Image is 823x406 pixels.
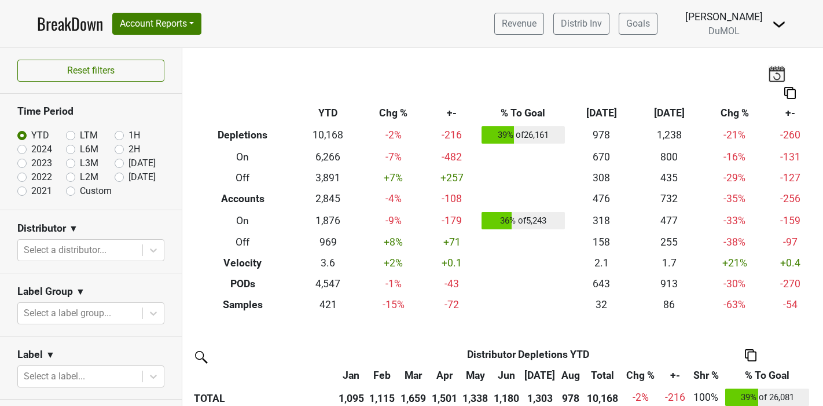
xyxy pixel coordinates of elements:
th: Distributor Depletions YTD [367,344,689,365]
th: Aug: activate to sort column ascending [558,365,584,386]
img: last_updated_date [768,65,785,82]
th: Off [191,232,294,253]
td: -15 % [362,294,425,315]
span: ▼ [46,348,55,362]
th: Total: activate to sort column ascending [584,365,621,386]
label: 2H [128,142,140,156]
h3: Label [17,349,43,361]
td: -21 % [703,124,766,147]
td: -108 [425,188,479,209]
td: 2,845 [294,188,362,209]
td: 913 [635,273,703,294]
td: -256 [766,188,814,209]
td: +0.1 [425,253,479,274]
th: Chg % [703,103,766,124]
td: -159 [766,209,814,232]
td: -216 [425,124,479,147]
td: +7 % [362,167,425,188]
label: L2M [80,170,98,184]
td: 435 [635,167,703,188]
button: Reset filters [17,60,164,82]
th: Mar: activate to sort column ascending [398,365,429,386]
td: -72 [425,294,479,315]
th: Velocity [191,253,294,274]
td: -482 [425,147,479,167]
td: -7 % [362,147,425,167]
h3: Time Period [17,105,164,118]
th: Jul: activate to sort column ascending [522,365,559,386]
th: Samples [191,294,294,315]
label: 2021 [31,184,52,198]
td: 1,876 [294,209,362,232]
th: Depletions [191,124,294,147]
td: 732 [635,188,703,209]
label: L6M [80,142,98,156]
label: L3M [80,156,98,170]
span: ▼ [76,285,85,299]
th: +- [425,103,479,124]
img: Copy to clipboard [745,349,756,361]
td: 6,266 [294,147,362,167]
label: 1H [128,129,140,142]
th: Off [191,167,294,188]
th: &nbsp;: activate to sort column ascending [191,365,336,386]
label: 2023 [31,156,52,170]
th: % To Goal [479,103,568,124]
td: -33 % [703,209,766,232]
td: 2.1 [568,253,635,274]
td: -2 % [362,124,425,147]
td: -179 [425,209,479,232]
th: Chg %: activate to sort column ascending [620,365,660,386]
img: filter [191,347,210,365]
td: -131 [766,147,814,167]
a: Goals [619,13,657,35]
th: Jun: activate to sort column ascending [491,365,522,386]
td: -260 [766,124,814,147]
td: 4,547 [294,273,362,294]
h3: Label Group [17,286,73,298]
th: PODs [191,273,294,294]
th: On [191,147,294,167]
td: -270 [766,273,814,294]
td: 1,238 [635,124,703,147]
th: On [191,209,294,232]
label: [DATE] [128,156,156,170]
td: +71 [425,232,479,253]
label: YTD [31,129,49,142]
th: May: activate to sort column ascending [460,365,491,386]
td: 643 [568,273,635,294]
td: -35 % [703,188,766,209]
td: 421 [294,294,362,315]
td: -9 % [362,209,425,232]
label: 2022 [31,170,52,184]
a: BreakDown [37,12,103,36]
td: -4 % [362,188,425,209]
th: +-: activate to sort column ascending [660,365,689,386]
img: Dropdown Menu [772,17,786,31]
th: % To Goal: activate to sort column ascending [723,365,812,386]
td: 32 [568,294,635,315]
th: Chg % [362,103,425,124]
td: -29 % [703,167,766,188]
img: Copy to clipboard [784,87,796,99]
span: -216 [665,392,685,403]
td: 670 [568,147,635,167]
th: [DATE] [635,103,703,124]
label: LTM [80,129,98,142]
td: 477 [635,209,703,232]
th: Apr: activate to sort column ascending [429,365,460,386]
label: 2024 [31,142,52,156]
td: -97 [766,232,814,253]
td: 969 [294,232,362,253]
td: +2 % [362,253,425,274]
td: 10,168 [294,124,362,147]
th: +- [766,103,814,124]
div: [PERSON_NAME] [685,9,763,24]
th: Jan: activate to sort column ascending [336,365,367,386]
th: Feb: activate to sort column ascending [367,365,398,386]
td: 255 [635,232,703,253]
th: YTD [294,103,362,124]
td: +257 [425,167,479,188]
button: Account Reports [112,13,201,35]
span: ▼ [69,222,78,236]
